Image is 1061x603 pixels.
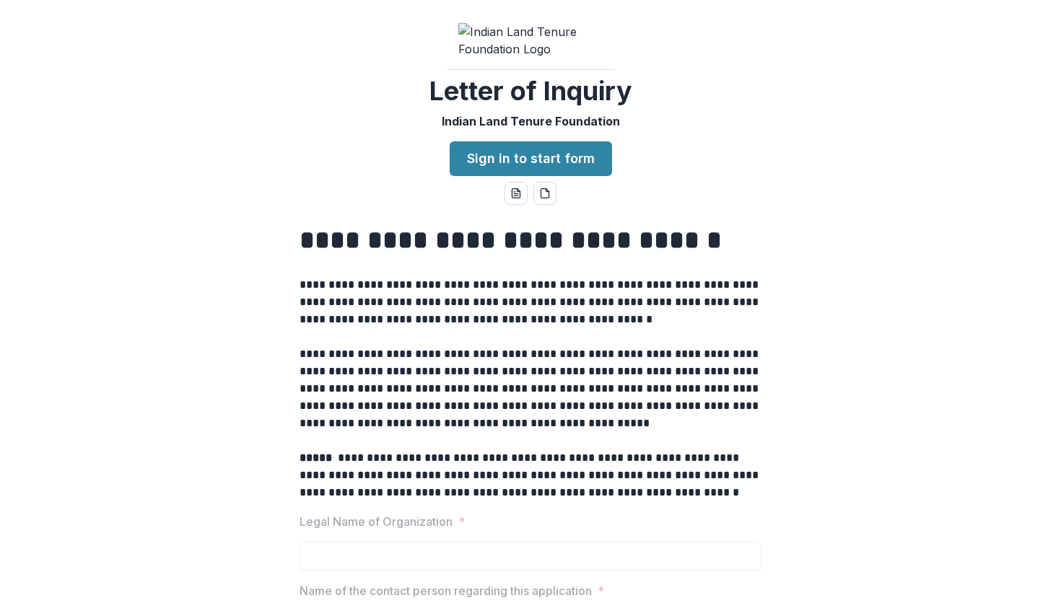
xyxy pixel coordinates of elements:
[450,141,612,176] a: Sign in to start form
[300,513,453,530] p: Legal Name of Organization
[458,23,603,58] img: Indian Land Tenure Foundation Logo
[442,113,620,130] p: Indian Land Tenure Foundation
[533,182,556,205] button: pdf-download
[429,76,632,107] h2: Letter of Inquiry
[505,182,528,205] button: word-download
[300,582,592,599] p: Name of the contact person regarding this application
